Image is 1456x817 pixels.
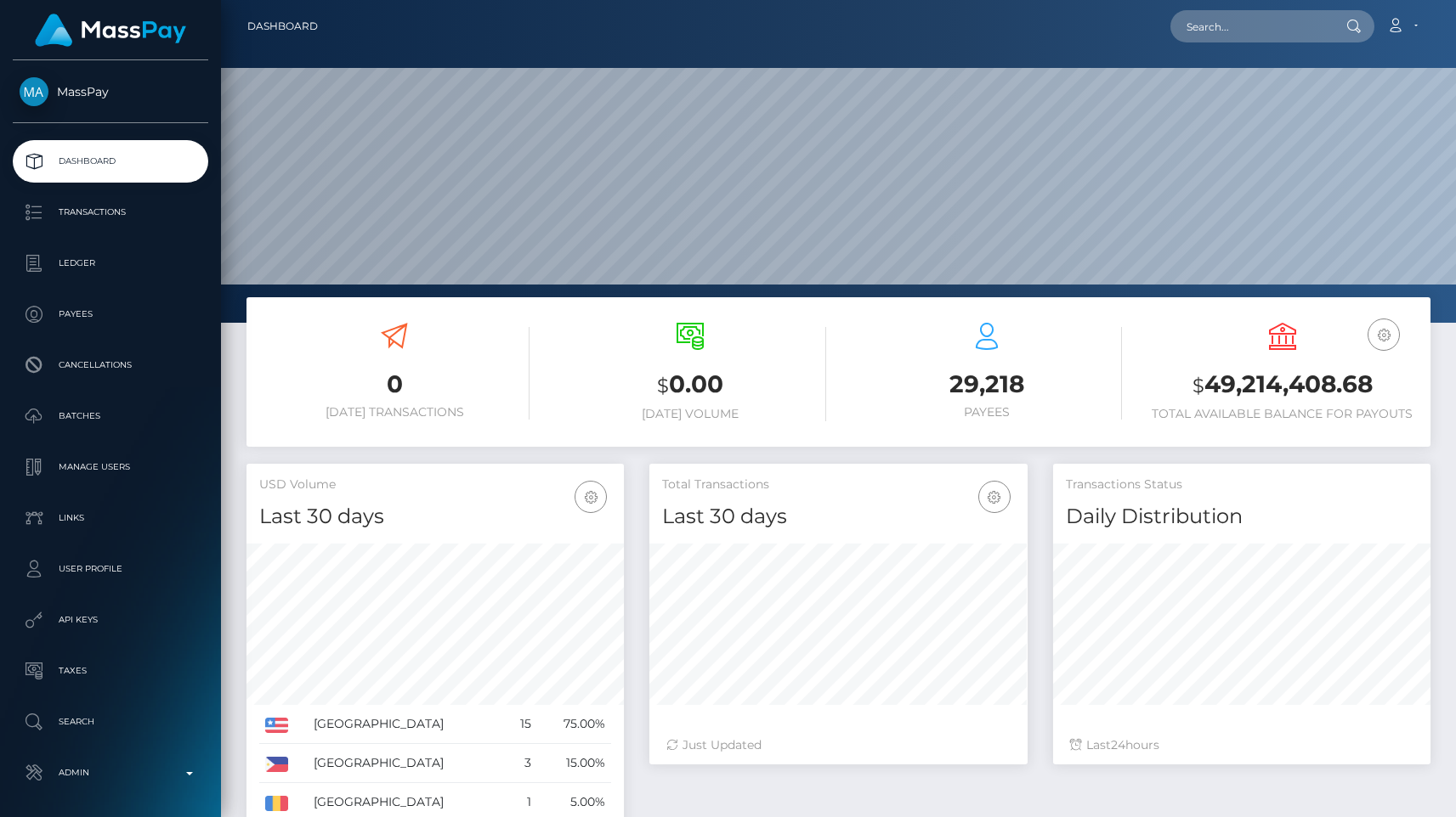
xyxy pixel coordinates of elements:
[1170,10,1330,42] input: Search...
[13,293,208,335] a: Payees
[666,736,1010,754] div: Just Updated
[20,658,201,684] p: Taxes
[20,454,201,480] p: Manage Users
[1111,737,1125,752] span: 24
[247,8,318,44] a: Dashboard
[1066,476,1418,493] h5: Transactions Status
[13,497,208,539] a: Links
[13,242,208,285] a: Ledger
[13,599,208,641] a: API Keys
[13,701,208,743] a: Search
[537,705,612,744] td: 75.00%
[20,505,201,531] p: Links
[1147,368,1418,403] h3: 49,214,408.68
[13,191,208,234] a: Transactions
[852,405,1122,420] h6: Payees
[20,301,201,327] p: Payees
[20,200,201,225] p: Transactions
[20,607,201,633] p: API Keys
[1193,374,1204,397] small: $
[265,757,288,772] img: PH.png
[20,77,48,106] img: MassPay
[505,705,537,744] td: 15
[13,395,208,437] a: Batches
[20,760,201,786] p: Admin
[537,744,612,783] td: 15.00%
[13,446,208,488] a: Manage Users
[13,752,208,794] a: Admin
[259,476,611,493] h5: USD Volume
[555,368,825,403] h3: 0.00
[662,476,1014,493] h5: Total Transactions
[505,744,537,783] td: 3
[20,709,201,735] p: Search
[265,796,288,811] img: RO.png
[20,352,201,378] p: Cancellations
[35,14,186,47] img: MassPay Logo
[657,374,669,397] small: $
[265,718,288,733] img: US.png
[13,344,208,386] a: Cancellations
[1066,502,1418,532] h4: Daily Distribution
[308,705,505,744] td: [GEOGRAPHIC_DATA]
[259,405,530,420] h6: [DATE] Transactions
[13,548,208,590] a: User Profile
[20,251,201,276] p: Ledger
[555,407,825,421] h6: [DATE] Volume
[662,502,1014,532] h4: Last 30 days
[20,556,201,582] p: User Profile
[308,744,505,783] td: [GEOGRAPHIC_DATA]
[13,84,208,99] span: MassPay
[259,502,611,532] h4: Last 30 days
[13,650,208,692] a: Taxes
[1070,736,1414,754] div: Last hours
[259,368,530,401] h3: 0
[20,403,201,429] p: Batches
[852,368,1122,401] h3: 29,218
[20,149,201,174] p: Dashboard
[13,140,208,183] a: Dashboard
[1147,407,1418,421] h6: Total Available Balance for Payouts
